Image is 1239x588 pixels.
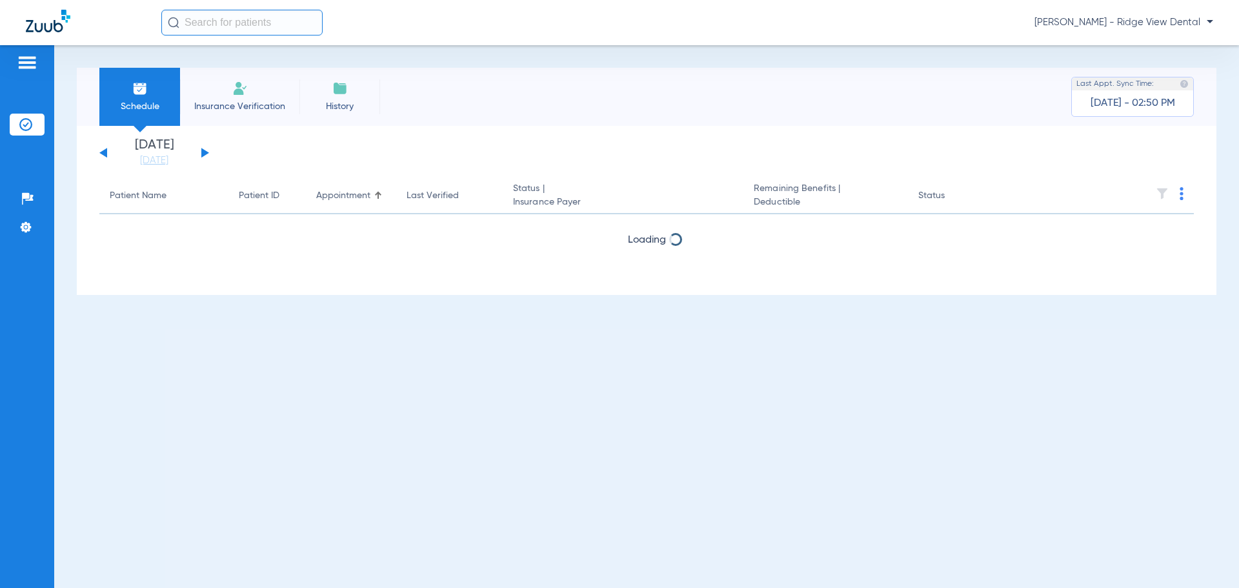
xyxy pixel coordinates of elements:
[513,196,733,209] span: Insurance Payer
[190,100,290,113] span: Insurance Verification
[239,189,279,203] div: Patient ID
[116,154,193,167] a: [DATE]
[232,81,248,96] img: Manual Insurance Verification
[754,196,897,209] span: Deductible
[332,81,348,96] img: History
[1076,77,1154,90] span: Last Appt. Sync Time:
[168,17,179,28] img: Search Icon
[1180,187,1184,200] img: group-dot-blue.svg
[316,189,386,203] div: Appointment
[503,178,743,214] th: Status |
[1174,526,1239,588] iframe: Chat Widget
[109,100,170,113] span: Schedule
[743,178,907,214] th: Remaining Benefits |
[110,189,166,203] div: Patient Name
[316,189,370,203] div: Appointment
[1156,187,1169,200] img: filter.svg
[239,189,296,203] div: Patient ID
[908,178,995,214] th: Status
[116,139,193,167] li: [DATE]
[1034,16,1213,29] span: [PERSON_NAME] - Ridge View Dental
[26,10,70,32] img: Zuub Logo
[17,55,37,70] img: hamburger-icon
[309,100,370,113] span: History
[407,189,459,203] div: Last Verified
[1091,97,1175,110] span: [DATE] - 02:50 PM
[161,10,323,35] input: Search for patients
[110,189,218,203] div: Patient Name
[132,81,148,96] img: Schedule
[1180,79,1189,88] img: last sync help info
[628,235,666,245] span: Loading
[407,189,492,203] div: Last Verified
